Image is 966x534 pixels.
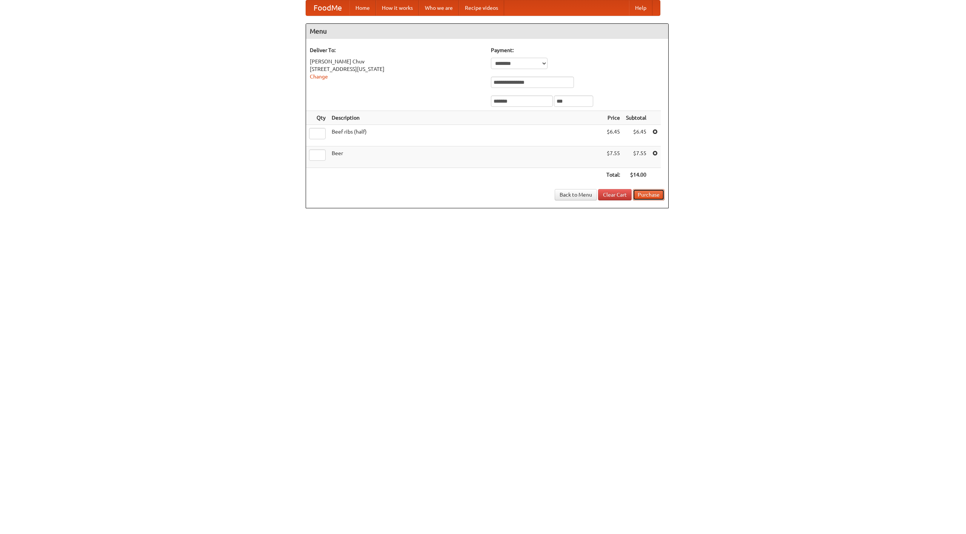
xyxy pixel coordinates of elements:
[329,146,603,168] td: Beer
[310,46,483,54] h5: Deliver To:
[598,189,632,200] a: Clear Cart
[623,111,649,125] th: Subtotal
[603,125,623,146] td: $6.45
[306,111,329,125] th: Qty
[349,0,376,15] a: Home
[633,189,665,200] button: Purchase
[603,111,623,125] th: Price
[623,125,649,146] td: $6.45
[376,0,419,15] a: How it works
[310,74,328,80] a: Change
[329,125,603,146] td: Beef ribs (half)
[491,46,665,54] h5: Payment:
[603,146,623,168] td: $7.55
[310,58,483,65] div: [PERSON_NAME] Chuv
[603,168,623,182] th: Total:
[329,111,603,125] th: Description
[459,0,504,15] a: Recipe videos
[623,146,649,168] td: $7.55
[306,24,668,39] h4: Menu
[310,65,483,73] div: [STREET_ADDRESS][US_STATE]
[306,0,349,15] a: FoodMe
[419,0,459,15] a: Who we are
[629,0,652,15] a: Help
[623,168,649,182] th: $14.00
[555,189,597,200] a: Back to Menu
